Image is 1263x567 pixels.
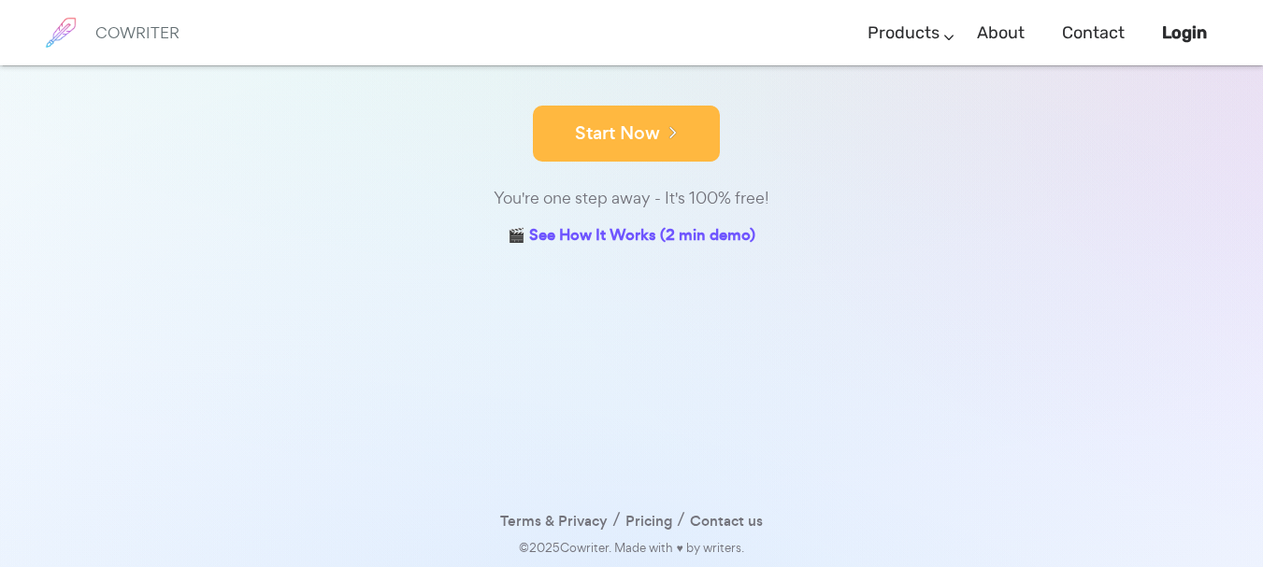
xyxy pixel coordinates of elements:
[690,508,763,535] a: Contact us
[508,222,755,251] a: 🎬 See How It Works (2 min demo)
[672,507,690,532] span: /
[533,106,720,162] button: Start Now
[608,507,625,532] span: /
[37,9,84,56] img: brand logo
[500,508,608,535] a: Terms & Privacy
[868,6,940,61] a: Products
[1062,6,1125,61] a: Contact
[1162,6,1207,61] a: Login
[95,24,179,41] h6: COWRITER
[977,6,1025,61] a: About
[1162,22,1207,43] b: Login
[165,185,1099,212] div: You're one step away - It's 100% free!
[625,508,672,535] a: Pricing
